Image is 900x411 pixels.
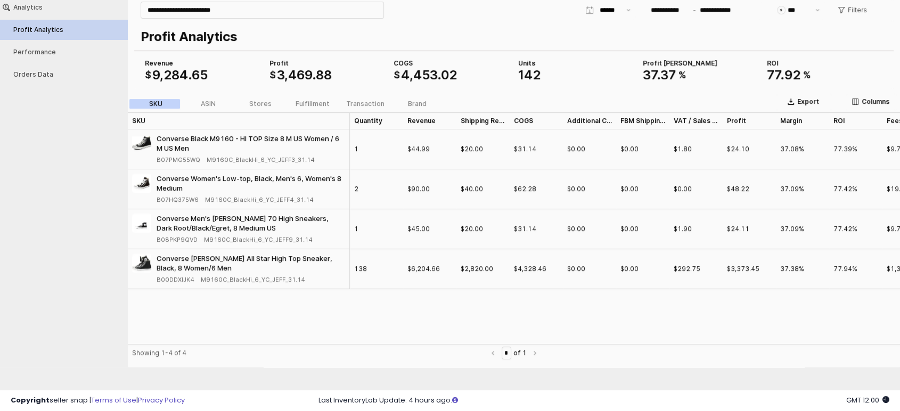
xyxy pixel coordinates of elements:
[157,176,345,195] div: Converse Women's Low-top, Black, Men's 6, Women's 8 Medium
[287,102,339,111] label: Fulfillment
[833,227,857,236] div: 77.42%
[401,70,410,85] span: 4
[461,227,483,236] div: $20.00
[567,119,612,128] span: Additional Costs
[132,350,487,361] div: Showing 1-4 of 4
[157,277,194,287] span: B00DDXIJK4
[862,100,889,109] p: Columns
[391,102,444,111] label: Brand
[152,70,160,85] span: 9
[346,103,384,110] div: Transaction
[767,71,811,84] span: 77.92%
[620,227,639,236] div: $0.00
[775,96,831,113] button: Export
[514,119,533,128] span: COGS
[833,187,857,196] div: 77.42%
[339,102,391,111] label: Transaction
[234,102,287,111] label: Stores
[157,136,345,155] div: Converse Black M9160 - HI TOP Size 8 M US Women / 6 M US Men
[727,147,749,157] div: $24.10
[407,187,430,196] div: $90.00
[13,6,125,14] div: Analytics
[157,256,345,275] div: Converse Chuck Taylor All Star High Top Sneaker, Black, 8 Women/6 Men
[277,70,284,85] span: 3
[354,119,382,128] span: Quantity
[567,187,585,196] div: $0.00
[780,70,784,85] span: .
[128,94,900,370] div: ExportColumnsTable toolbar
[163,70,188,85] span: 284
[727,187,749,196] div: $48.22
[620,147,639,157] div: $0.00
[461,147,483,157] div: $20.00
[567,267,585,276] div: $0.00
[13,73,125,81] div: Orders Data
[780,147,804,157] div: 37.08%
[269,71,332,84] span: $3,469.88
[620,267,639,276] div: $0.00
[132,256,151,275] img: Converse Chuck Taylor All Star High Top Sneaker, Black, 8 Women/6 Men
[461,187,483,196] div: $40.00
[674,147,692,157] div: $1.80
[620,119,665,128] span: FBM Shipping Costs
[797,100,819,109] p: Export
[408,103,427,110] div: Brand
[452,397,458,404] i: Click here to read more about un-synced listings.
[288,70,312,85] span: 469
[157,237,198,247] span: B08PKP9QVD
[567,227,585,236] div: $0.00
[833,147,857,157] div: 77.39%
[284,70,288,85] span: ,
[803,73,811,83] span: %
[129,102,182,111] label: SKU
[674,187,692,196] div: $0.00
[157,216,345,235] div: Converse Men's Chuck 70 High Sneakers, Dark Root/Black/Egret, 8 Medium US
[13,51,125,59] div: Performance
[354,267,367,276] div: 138
[845,96,896,113] button: Columns
[145,71,208,84] span: $9,284.65
[132,216,151,235] img: Converse Men's Chuck 70 High Sneakers, Dark Root/Black/Egret, 8 Medium US
[846,395,889,405] span: 2025-08-16 12:00 GMT
[833,4,872,21] button: Filters
[778,9,785,17] span: $
[205,198,314,207] span: M9160C_BlackHi_6_YC_JEFF4_31.14
[394,73,400,83] span: $
[441,70,457,85] span: 02
[811,5,824,21] button: Show suggestions
[643,62,759,70] div: Profit [PERSON_NAME]
[518,62,634,70] div: Units
[660,70,676,85] span: 37
[407,227,430,236] div: $45.00
[833,267,857,276] div: 77.94%
[312,70,316,85] span: .
[354,227,358,236] div: 1
[727,267,759,276] div: $3,373.45
[437,70,441,85] span: .
[157,158,200,167] span: B07PMG55WQ
[11,396,185,406] div: seller snap | |
[145,62,261,70] div: Revenue
[128,347,900,370] div: Table toolbar
[502,350,511,361] input: Page
[188,70,192,85] span: .
[514,147,536,157] div: $31.14
[674,119,718,128] span: VAT / Sales Tax
[138,395,185,405] a: Privacy Policy
[316,70,332,85] span: 88
[269,62,386,70] div: Profit
[848,9,867,17] p: Filters
[201,277,305,287] span: M9160C_BlackHi_6_YC_JEFF_31.14
[678,73,686,83] span: %
[11,395,50,405] strong: Copyright
[513,350,527,361] label: of 1
[780,227,804,236] div: 37.09%
[145,73,151,83] span: $
[674,227,692,236] div: $1.90
[192,70,208,85] span: 65
[157,198,199,207] span: B07HQ375W6
[407,147,430,157] div: $44.99
[207,158,315,167] span: M9160C_BlackHi_6_YC_JEFF3_31.14
[413,70,437,85] span: 453
[643,71,686,84] span: 37.37%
